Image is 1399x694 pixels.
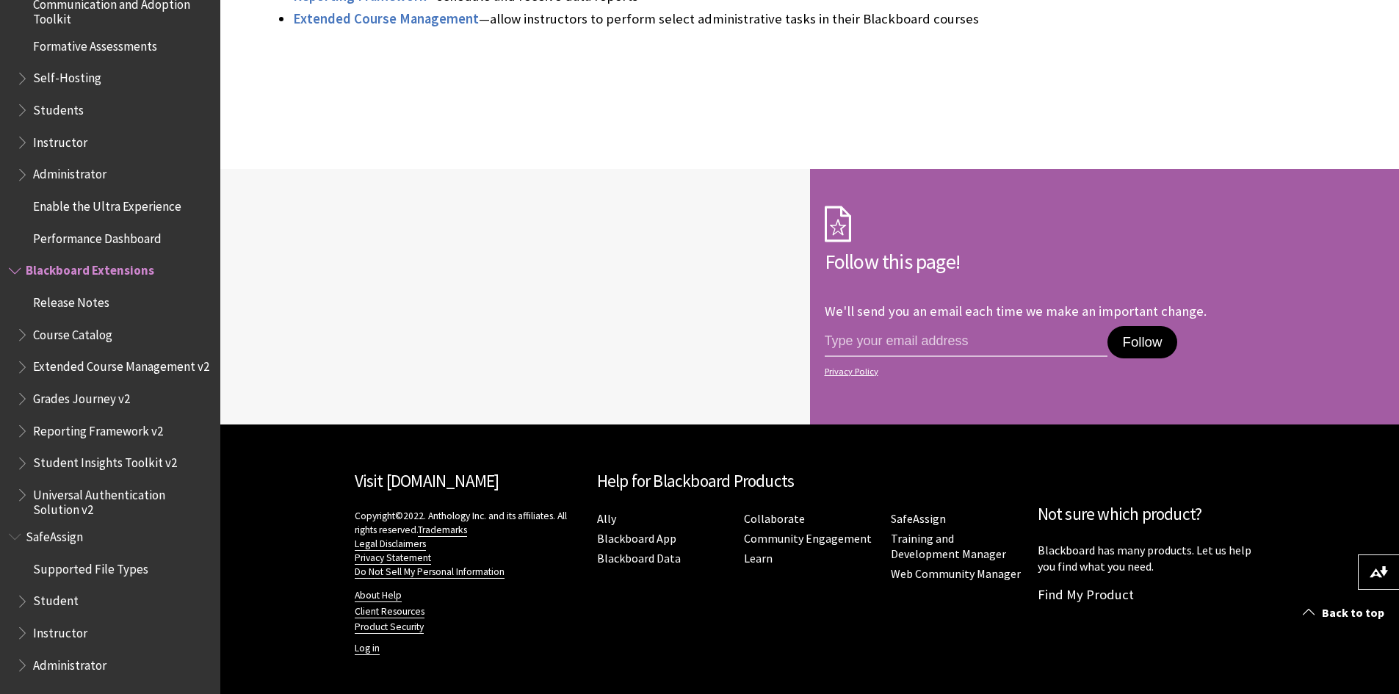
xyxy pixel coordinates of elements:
h2: Help for Blackboard Products [597,469,1023,494]
a: Privacy Statement [355,552,431,565]
span: Administrator [33,653,106,673]
a: Community Engagement [744,531,872,546]
span: Enable the Ultra Experience [33,194,181,214]
a: Web Community Manager [891,566,1021,582]
nav: Book outline for Blackboard Extensions [9,259,212,518]
a: About Help [355,589,402,602]
span: Administrator [33,162,106,182]
span: Blackboard Extensions [26,259,154,278]
span: Supported File Types [33,557,148,576]
span: Release Notes [33,290,109,310]
a: Find My Product [1038,586,1134,603]
a: Collaborate [744,511,805,527]
a: Ally [597,511,616,527]
span: Student Insights Toolkit v2 [33,451,177,471]
span: SafeAssign [26,524,83,544]
a: Privacy Policy [825,366,1261,377]
span: Formative Assessments [33,34,157,54]
a: Training and Development Manager [891,531,1006,562]
span: Instructor [33,621,87,640]
span: Students [33,98,84,118]
a: Visit [DOMAIN_NAME] [355,470,499,491]
span: Course Catalog [33,322,112,342]
a: Client Resources [355,605,424,618]
a: Back to top [1292,599,1399,626]
a: Blackboard App [597,531,676,546]
p: Blackboard has many products. Let us help you find what you need. [1038,542,1265,575]
li: —allow instructors to perform select administrative tasks in their Blackboard courses [293,9,1157,29]
span: Instructor [33,130,87,150]
img: Subscription Icon [825,206,851,242]
span: Universal Authentication Solution v2 [33,482,210,517]
span: Self-Hosting [33,66,101,86]
a: SafeAssign [891,511,946,527]
span: Reporting Framework v2 [33,419,163,438]
span: Extended Course Management [293,10,479,27]
nav: Book outline for Blackboard SafeAssign [9,524,212,677]
a: Product Security [355,621,424,634]
a: Do Not Sell My Personal Information [355,565,505,579]
span: Performance Dashboard [33,226,162,246]
span: Grades Journey v2 [33,386,130,406]
a: Trademarks [418,524,467,537]
h2: Not sure which product? [1038,502,1265,527]
p: We'll send you an email each time we make an important change. [825,303,1207,319]
a: Blackboard Data [597,551,681,566]
span: Extended Course Management v2 [33,355,209,375]
a: Log in [355,642,380,655]
a: Legal Disclaimers [355,538,426,551]
span: Student [33,589,79,609]
h2: Follow this page! [825,246,1265,277]
input: email address [825,326,1108,357]
button: Follow [1107,326,1176,358]
a: Learn [744,551,773,566]
a: Extended Course Management [293,10,479,28]
p: Copyright©2022. Anthology Inc. and its affiliates. All rights reserved. [355,509,582,579]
